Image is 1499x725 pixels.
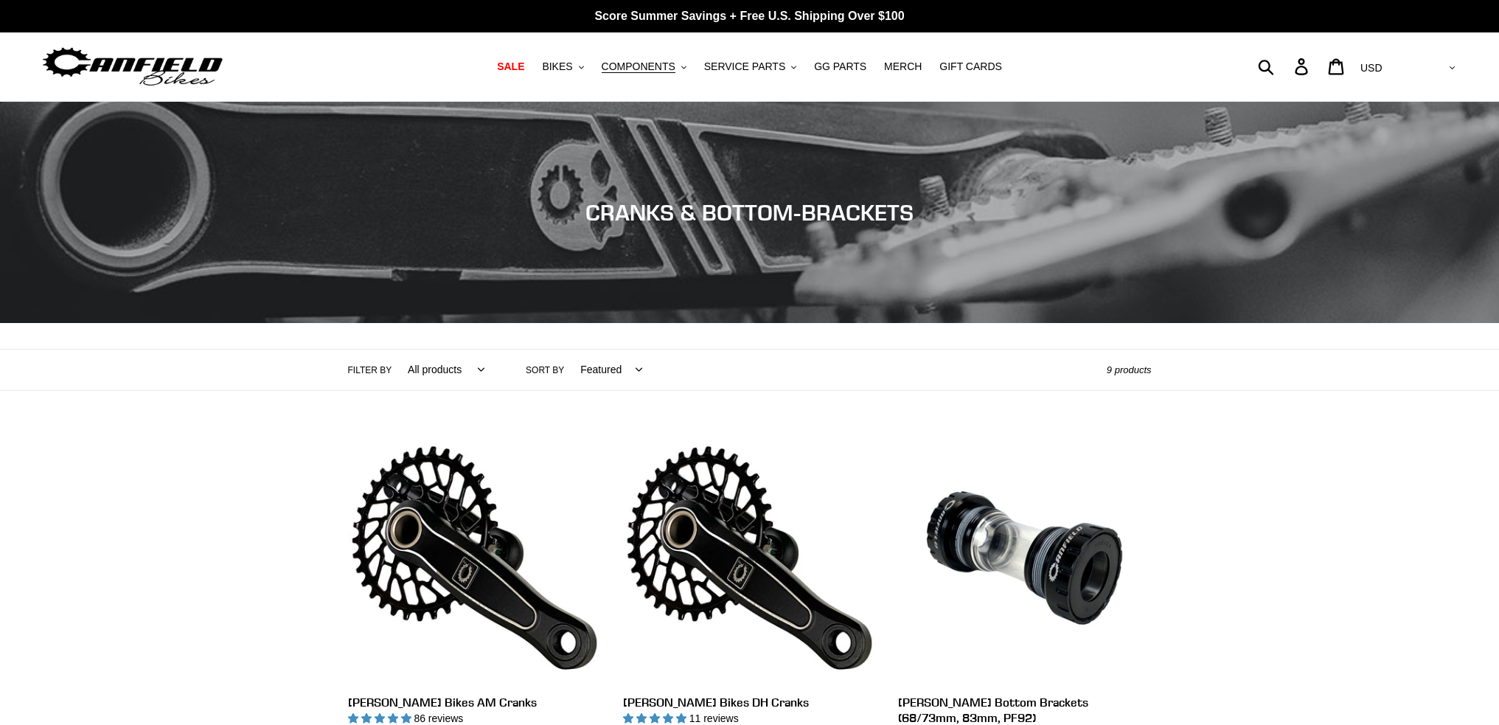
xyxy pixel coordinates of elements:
[1107,364,1152,375] span: 9 products
[497,60,524,73] span: SALE
[41,44,225,90] img: Canfield Bikes
[348,364,392,377] label: Filter by
[697,57,804,77] button: SERVICE PARTS
[535,57,591,77] button: BIKES
[602,60,675,73] span: COMPONENTS
[490,57,532,77] a: SALE
[542,60,572,73] span: BIKES
[814,60,866,73] span: GG PARTS
[704,60,785,73] span: SERVICE PARTS
[884,60,922,73] span: MERCH
[877,57,929,77] a: MERCH
[1266,50,1304,83] input: Search
[807,57,874,77] a: GG PARTS
[939,60,1002,73] span: GIFT CARDS
[526,364,564,377] label: Sort by
[585,199,914,226] span: CRANKS & BOTTOM-BRACKETS
[594,57,694,77] button: COMPONENTS
[932,57,1009,77] a: GIFT CARDS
